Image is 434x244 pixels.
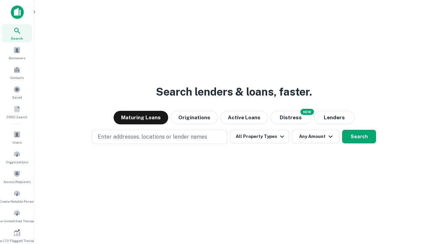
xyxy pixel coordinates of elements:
span: SREO Search [6,114,27,120]
span: Borrowers [9,55,25,61]
button: Enter addresses, locations or lender names [92,130,228,144]
button: All Property Types [230,130,289,143]
p: Enter addresses, locations or lender names [98,133,207,141]
h3: Search lenders & loans, faster. [156,84,312,100]
button: Lenders [314,111,355,124]
a: Search [2,24,32,42]
a: Organizations [2,148,32,166]
a: Borrowers [2,44,32,62]
button: Any Amount [292,130,339,143]
a: Access Requests [2,167,32,186]
button: Originations [171,111,218,124]
img: capitalize-icon.png [11,5,24,19]
span: Search [11,36,23,41]
a: SREO Search [2,103,32,121]
a: Users [2,128,32,146]
span: Users [13,140,22,145]
span: Access Requests [3,179,31,184]
button: Active Loans [220,111,268,124]
span: Contacts [10,75,24,80]
div: NEW [300,109,314,115]
a: Saved [2,83,32,101]
a: Create Notable Person [2,187,32,205]
button: Search distressed loans with lien and other non-mortgage details. [271,111,311,124]
iframe: Chat Widget [400,190,434,222]
a: Review Unmatched Transactions [2,207,32,225]
a: Contacts [2,63,32,82]
button: Maturing Loans [114,111,168,124]
button: Search [342,130,376,143]
span: Saved [12,95,22,100]
span: Organizations [6,159,28,165]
